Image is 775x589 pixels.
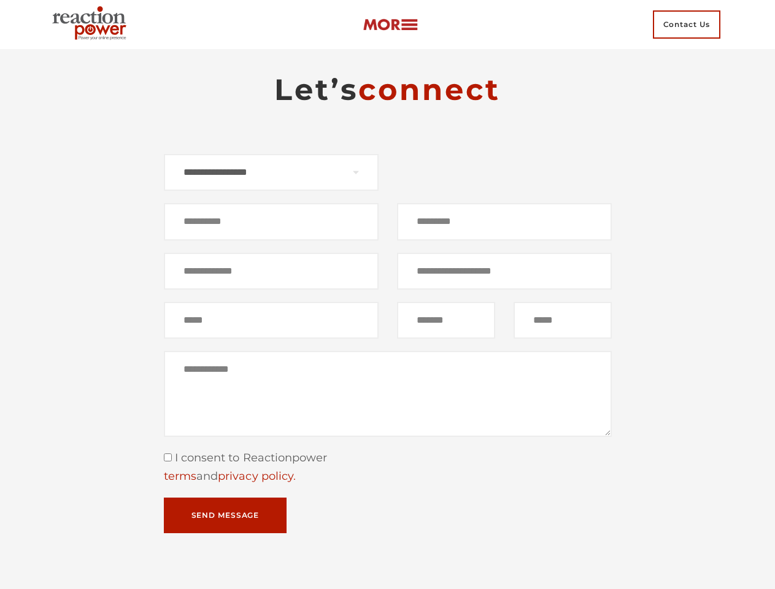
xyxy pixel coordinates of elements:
[47,2,136,47] img: Executive Branding | Personal Branding Agency
[653,10,720,39] span: Contact Us
[191,512,260,519] span: Send Message
[172,451,328,464] span: I consent to Reactionpower
[164,469,196,483] a: terms
[363,18,418,32] img: more-btn.png
[164,71,612,108] h2: Let’s
[358,72,501,107] span: connect
[164,468,612,486] div: and
[164,498,287,533] button: Send Message
[218,469,296,483] a: privacy policy.
[164,154,612,534] form: Contact form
